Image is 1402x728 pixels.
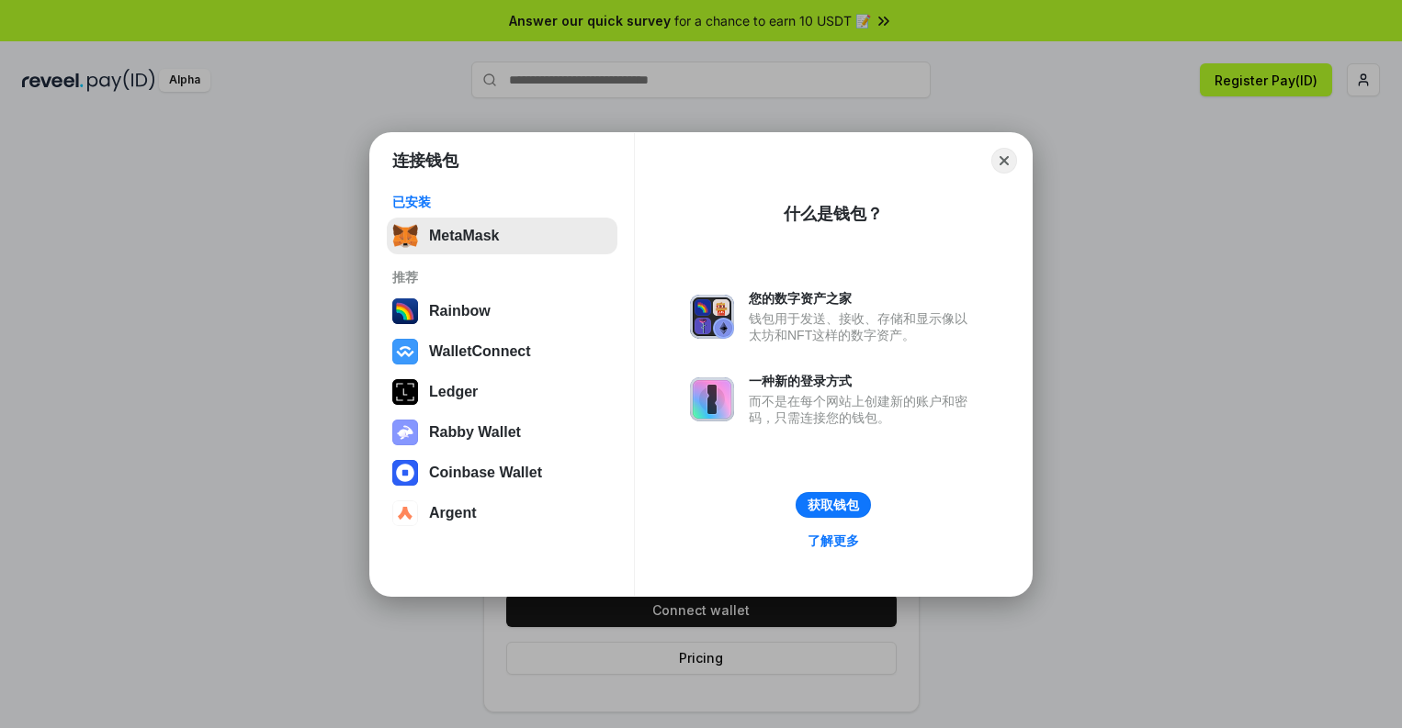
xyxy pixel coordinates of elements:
img: svg+xml,%3Csvg%20xmlns%3D%22http%3A%2F%2Fwww.w3.org%2F2000%2Fsvg%22%20fill%3D%22none%22%20viewBox... [690,295,734,339]
div: 什么是钱包？ [784,203,883,225]
div: 您的数字资产之家 [749,290,977,307]
div: Coinbase Wallet [429,465,542,481]
button: Coinbase Wallet [387,454,617,491]
div: 推荐 [392,269,612,286]
div: 获取钱包 [808,497,859,513]
div: 一种新的登录方式 [749,373,977,389]
img: svg+xml,%3Csvg%20fill%3D%22none%22%20height%3D%2233%22%20viewBox%3D%220%200%2035%2033%22%20width%... [392,223,418,249]
img: svg+xml,%3Csvg%20width%3D%2228%22%20height%3D%2228%22%20viewBox%3D%220%200%2028%2028%22%20fill%3D... [392,460,418,486]
a: 了解更多 [797,529,870,553]
img: svg+xml,%3Csvg%20xmlns%3D%22http%3A%2F%2Fwww.w3.org%2F2000%2Fsvg%22%20fill%3D%22none%22%20viewBox... [690,377,734,421]
button: MetaMask [387,218,617,254]
div: WalletConnect [429,343,531,360]
img: svg+xml,%3Csvg%20width%3D%2228%22%20height%3D%2228%22%20viewBox%3D%220%200%2028%2028%22%20fill%3D... [392,500,418,526]
h1: 连接钱包 [392,150,458,172]
img: svg+xml,%3Csvg%20width%3D%22120%22%20height%3D%22120%22%20viewBox%3D%220%200%20120%20120%22%20fil... [392,298,418,324]
div: 而不是在每个网站上创建新的账户和密码，只需连接您的钱包。 [749,393,977,426]
img: svg+xml,%3Csvg%20xmlns%3D%22http%3A%2F%2Fwww.w3.org%2F2000%2Fsvg%22%20fill%3D%22none%22%20viewBox... [392,420,418,445]
div: Rainbow [429,303,491,319]
button: WalletConnect [387,333,617,370]
div: 了解更多 [808,532,859,549]
img: svg+xml,%3Csvg%20width%3D%2228%22%20height%3D%2228%22%20viewBox%3D%220%200%2028%2028%22%20fill%3D... [392,339,418,364]
button: Ledger [387,374,617,410]
img: svg+xml,%3Csvg%20xmlns%3D%22http%3A%2F%2Fwww.w3.org%2F2000%2Fsvg%22%20width%3D%2228%22%20height%3... [392,379,418,405]
div: MetaMask [429,228,499,244]
button: Rainbow [387,293,617,330]
button: Argent [387,495,617,532]
div: 已安装 [392,194,612,210]
div: 钱包用于发送、接收、存储和显示像以太坊和NFT这样的数字资产。 [749,310,977,343]
button: 获取钱包 [796,492,871,518]
div: Rabby Wallet [429,424,521,441]
button: Close [991,148,1017,174]
div: Ledger [429,384,478,400]
button: Rabby Wallet [387,414,617,451]
div: Argent [429,505,477,521]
